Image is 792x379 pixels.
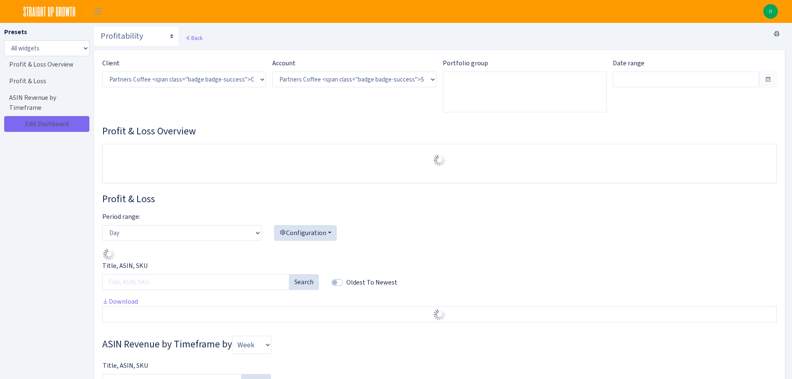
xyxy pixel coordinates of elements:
button: Configuration [274,225,337,241]
label: Date range [613,58,644,68]
a: Download [102,297,138,306]
label: Title, ASIN, SKU [102,261,148,271]
select: ) [272,72,436,87]
img: Preloader [433,154,446,167]
img: Preloader [102,248,116,261]
a: Back [185,34,202,42]
label: Portfolio group [443,58,488,68]
label: Period range: [102,212,140,222]
h3: Widget #30 [102,125,777,137]
button: Toggle navigation [88,5,109,18]
a: Edit Dashboard [4,116,89,132]
img: Rachel [763,4,778,19]
label: Title, ASIN, SKU [103,361,148,371]
input: Title, ASIN, SKU [102,274,289,290]
h3: Widget #28 [102,193,777,205]
a: R [763,4,778,19]
label: Presets [4,27,27,37]
label: Oldest To Newest [346,277,397,287]
a: Profit & Loss [4,73,87,89]
label: Client [102,58,120,68]
a: Profit & Loss Overview [4,56,87,73]
button: Search [289,274,319,290]
a: ASIN Revenue by Timeframe [4,89,87,116]
h3: Widget #29 [102,336,777,354]
label: Account [272,58,296,68]
img: Preloader [433,308,446,321]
